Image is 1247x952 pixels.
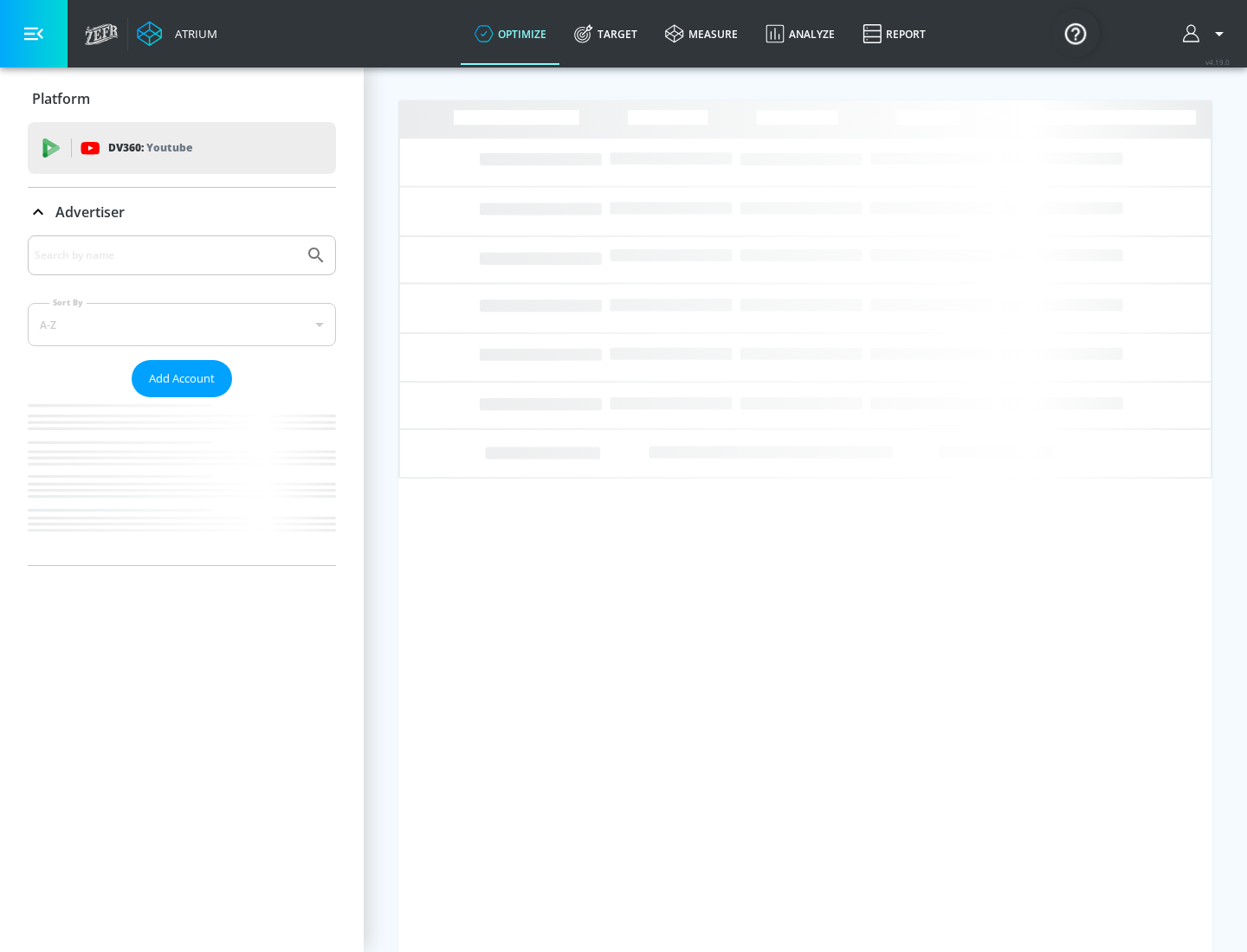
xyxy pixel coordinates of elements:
a: Atrium [137,21,217,47]
button: Add Account [132,360,232,397]
a: Report [849,3,940,65]
div: Atrium [168,26,217,42]
div: Advertiser [28,188,336,236]
div: Advertiser [28,235,336,565]
div: A-Z [28,303,336,346]
p: Platform [32,89,90,108]
a: measure [651,3,752,65]
p: Advertiser [55,203,125,222]
p: Youtube [146,138,192,157]
a: Analyze [752,3,849,65]
input: Search by name [35,244,297,267]
p: DV360: [108,138,192,158]
div: Platform [28,74,336,123]
a: optimize [461,3,560,65]
button: Open Resource Center [1051,9,1100,57]
div: DV360: Youtube [28,122,336,174]
nav: list of Advertiser [28,397,336,565]
span: Add Account [149,369,215,389]
label: Sort By [49,297,87,308]
a: Target [560,3,651,65]
span: v 4.19.0 [1205,57,1230,67]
